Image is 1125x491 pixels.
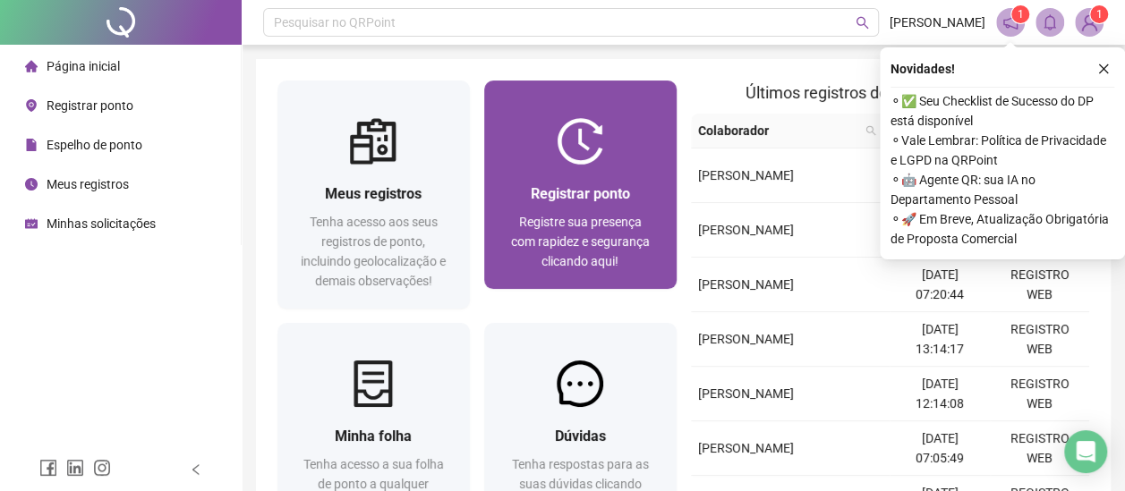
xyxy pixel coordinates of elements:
[890,258,989,312] td: [DATE] 07:20:44
[25,99,38,112] span: environment
[93,459,111,477] span: instagram
[1002,14,1018,30] span: notification
[698,121,858,140] span: Colaborador
[891,131,1114,170] span: ⚬ Vale Lembrar: Política de Privacidade e LGPD na QRPoint
[47,216,156,231] span: Minhas solicitações
[531,185,630,202] span: Registrar ponto
[277,80,470,309] a: Meus registrosTenha acesso aos seus registros de ponto, incluindo geolocalização e demais observa...
[891,59,955,79] span: Novidades !
[698,168,794,182] span: [PERSON_NAME]
[990,367,1089,421] td: REGISTRO WEB
[190,463,202,476] span: left
[1090,5,1108,23] sup: Atualize o seu contato no menu Meus Dados
[66,459,84,477] span: linkedin
[698,332,794,346] span: [PERSON_NAME]
[698,223,794,237] span: [PERSON_NAME]
[25,178,38,190] span: clock-circle
[1042,14,1058,30] span: bell
[47,98,133,113] span: Registrar ponto
[47,177,129,191] span: Meus registros
[1097,63,1110,75] span: close
[301,215,446,288] span: Tenha acesso aos seus registros de ponto, incluindo geolocalização e demais observações!
[1064,430,1107,473] div: Open Intercom Messenger
[698,441,794,455] span: [PERSON_NAME]
[990,421,1089,476] td: REGISTRO WEB
[325,185,422,202] span: Meus registros
[698,277,794,292] span: [PERSON_NAME]
[862,117,880,144] span: search
[484,80,677,289] a: Registrar pontoRegistre sua presença com rapidez e segurança clicando aqui!
[891,91,1114,131] span: ⚬ ✅ Seu Checklist de Sucesso do DP está disponível
[47,59,120,73] span: Página inicial
[1076,9,1103,36] img: 85924
[335,428,412,444] span: Minha folha
[555,428,606,444] span: Dúvidas
[890,421,989,476] td: [DATE] 07:05:49
[890,312,989,367] td: [DATE] 13:14:17
[47,138,142,152] span: Espelho de ponto
[865,125,876,136] span: search
[39,459,57,477] span: facebook
[25,217,38,230] span: schedule
[990,258,1089,312] td: REGISTRO WEB
[511,215,650,268] span: Registre sua presença com rapidez e segurança clicando aqui!
[890,13,985,32] span: [PERSON_NAME]
[25,139,38,151] span: file
[1096,8,1103,21] span: 1
[891,170,1114,209] span: ⚬ 🤖 Agente QR: sua IA no Departamento Pessoal
[890,367,989,421] td: [DATE] 12:14:08
[698,386,794,401] span: [PERSON_NAME]
[1011,5,1029,23] sup: 1
[25,60,38,72] span: home
[746,83,1035,102] span: Últimos registros de ponto sincronizados
[891,209,1114,249] span: ⚬ 🚀 Em Breve, Atualização Obrigatória de Proposta Comercial
[990,312,1089,367] td: REGISTRO WEB
[1018,8,1024,21] span: 1
[856,16,869,30] span: search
